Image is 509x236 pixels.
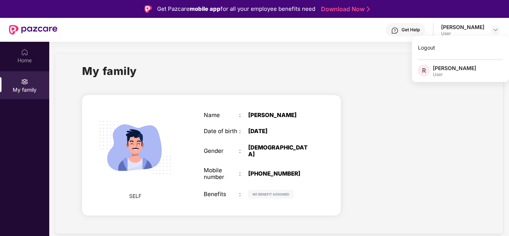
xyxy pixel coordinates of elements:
div: Name [204,112,240,119]
div: [PERSON_NAME] [433,64,476,72]
div: Gender [204,148,240,154]
strong: mobile app [190,5,221,12]
div: Get Help [402,27,420,33]
img: svg+xml;base64,PHN2ZyBpZD0iSG9tZSIgeG1sbnM9Imh0dHA6Ly93d3cudzMub3JnLzIwMDAvc3ZnIiB3aWR0aD0iMjAiIG... [21,48,28,56]
img: svg+xml;base64,PHN2ZyBpZD0iRHJvcGRvd24tMzJ4MzIiIHhtbG5zPSJodHRwOi8vd3d3LnczLm9yZy8yMDAwL3N2ZyIgd2... [493,27,499,33]
div: Logout [412,40,509,55]
div: [PERSON_NAME] [441,23,484,31]
div: : [239,112,248,119]
div: Benefits [204,191,240,198]
img: Logo [144,5,152,13]
div: : [239,170,248,177]
span: SELF [129,192,141,200]
img: svg+xml;base64,PHN2ZyB4bWxucz0iaHR0cDovL3d3dy53My5vcmcvMjAwMC9zdmciIHdpZHRoPSIxMjIiIGhlaWdodD0iMj... [248,190,294,199]
span: R [422,66,426,75]
div: User [441,31,484,37]
img: Stroke [367,5,370,13]
img: svg+xml;base64,PHN2ZyB3aWR0aD0iMjAiIGhlaWdodD0iMjAiIHZpZXdCb3g9IjAgMCAyMCAyMCIgZmlsbD0ibm9uZSIgeG... [21,78,28,85]
img: New Pazcare Logo [9,25,57,35]
img: svg+xml;base64,PHN2ZyB4bWxucz0iaHR0cDovL3d3dy53My5vcmcvMjAwMC9zdmciIHdpZHRoPSIyMjQiIGhlaWdodD0iMT... [91,103,180,192]
div: Mobile number [204,167,240,180]
div: : [239,148,248,154]
div: [PERSON_NAME] [248,112,310,119]
div: : [239,128,248,135]
h1: My family [82,63,137,79]
img: svg+xml;base64,PHN2ZyBpZD0iSGVscC0zMngzMiIgeG1sbnM9Imh0dHA6Ly93d3cudzMub3JnLzIwMDAvc3ZnIiB3aWR0aD... [391,27,399,34]
div: Get Pazcare for all your employee benefits need [157,4,315,13]
a: Download Now [321,5,368,13]
div: [PHONE_NUMBER] [248,170,310,177]
div: [DATE] [248,128,310,135]
div: User [433,72,476,78]
div: [DEMOGRAPHIC_DATA] [248,144,310,158]
div: : [239,191,248,198]
div: Date of birth [204,128,240,135]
